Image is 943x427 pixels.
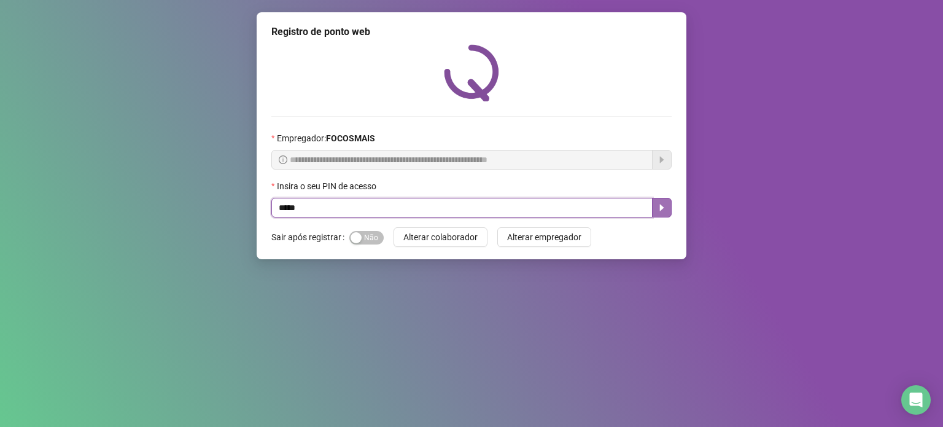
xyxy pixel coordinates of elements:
img: QRPoint [444,44,499,101]
div: Open Intercom Messenger [901,385,931,415]
div: Registro de ponto web [271,25,672,39]
strong: FOCOSMAIS [326,133,375,143]
button: Alterar colaborador [394,227,487,247]
span: caret-right [657,203,667,213]
span: Alterar colaborador [403,230,478,244]
button: Alterar empregador [497,227,591,247]
label: Sair após registrar [271,227,349,247]
span: Alterar empregador [507,230,581,244]
label: Insira o seu PIN de acesso [271,179,384,193]
span: Empregador : [277,131,375,145]
span: info-circle [279,155,287,164]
